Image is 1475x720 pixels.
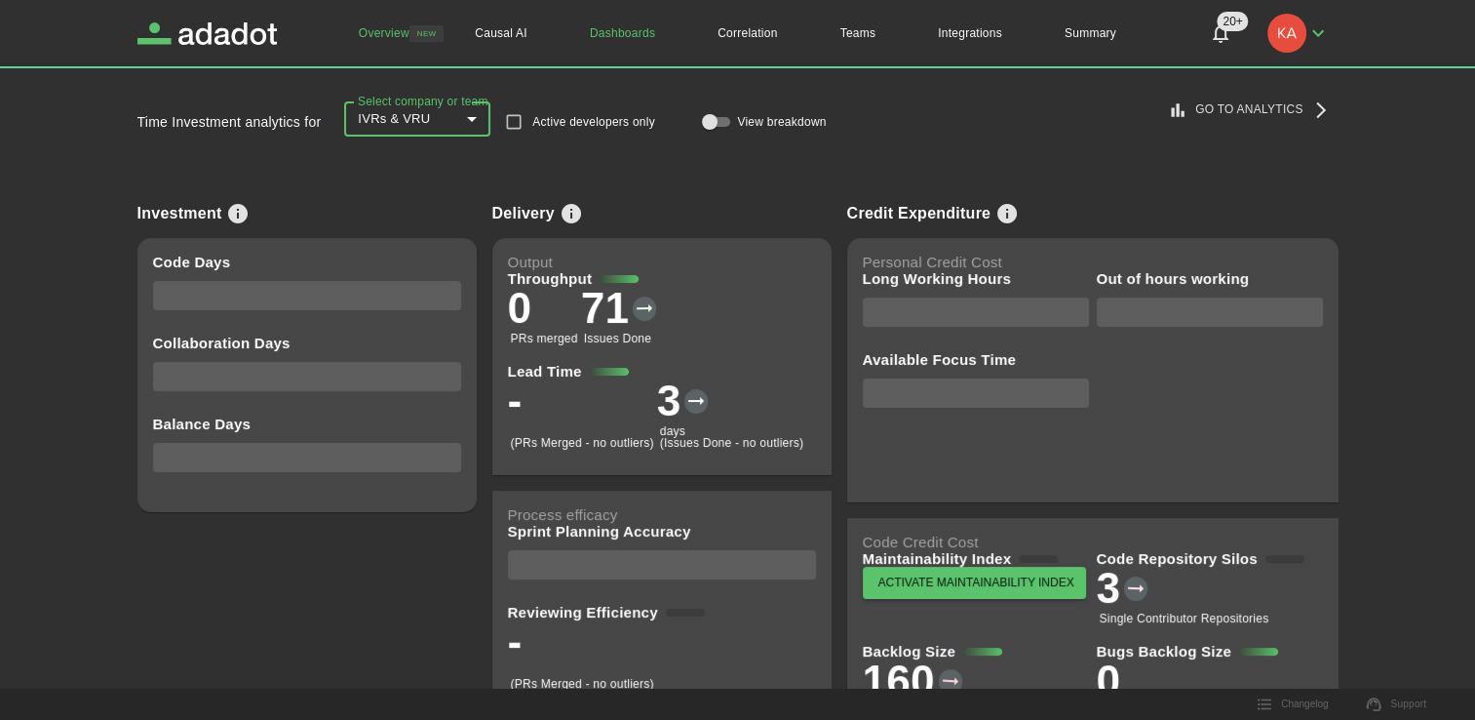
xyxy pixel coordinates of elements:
[863,270,1012,287] p: Long Working Hours
[660,425,803,449] p: days (Issues Done - no outliers)
[863,567,1086,599] button: Activate maintainability index
[1097,270,1250,287] p: Out of hours working
[495,103,532,140] span: Developers only
[863,254,1323,270] p: Personal Credit Cost
[511,425,654,449] p: (PRs Merged - no outliers)
[137,22,278,45] a: Adadot Homepage
[1097,643,1231,660] p: Bugs Backlog Size
[511,333,578,344] p: PRs merged
[584,333,651,344] p: Issues Done
[863,534,1323,550] p: Code Credit Cost
[358,110,459,129] div: IVRs & VRU
[1260,8,1338,59] button: karen.alvarezmori
[137,205,222,222] p: Investment
[492,205,555,222] p: Delivery
[495,101,670,142] label: As developers are regarded the ones that did at least one commit 10% of the working days of the p...
[1164,94,1338,126] a: Go to Analytics
[698,110,721,134] span: controlled
[137,114,322,130] p: Time Investment analytics for
[508,363,582,380] p: Lead Time
[581,287,629,330] p: 71
[532,113,655,131] p: Active developers only
[508,287,532,330] p: 0
[555,197,588,230] button: View info on metrics
[508,506,816,523] p: Process efficacy
[1246,690,1339,719] button: Changelog
[863,351,1017,368] p: Available Focus Time
[153,254,231,270] p: Code Days
[863,643,956,660] p: Backlog Size
[153,335,291,351] p: Collaboration Days
[1217,12,1248,31] span: 20+
[511,666,654,690] p: (PRs Merged - no outliers)
[737,113,826,131] p: View breakdown
[153,416,252,432] p: Balance Days
[508,523,691,540] p: Sprint Planning Accuracy
[1197,10,1244,57] button: Notifications
[863,660,935,702] p: 160
[508,254,816,270] p: Output
[508,604,658,620] p: Reviewing Efficiency
[1097,567,1121,610] p: 3
[847,205,991,222] p: Credit Expenditure
[863,550,1012,567] p: Maintainability Index
[508,620,523,663] p: -
[508,380,523,422] p: -
[1267,14,1306,53] img: karen.alvarezmori
[1100,613,1269,624] p: Single Contributor Repositories
[1097,660,1121,702] p: 0
[1355,690,1438,719] a: Support
[508,270,593,287] p: Throughput
[221,197,254,230] button: View info on metrics
[1097,550,1258,567] p: Code Repository Silos
[657,380,681,422] p: 3
[990,197,1024,230] button: View info on metrics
